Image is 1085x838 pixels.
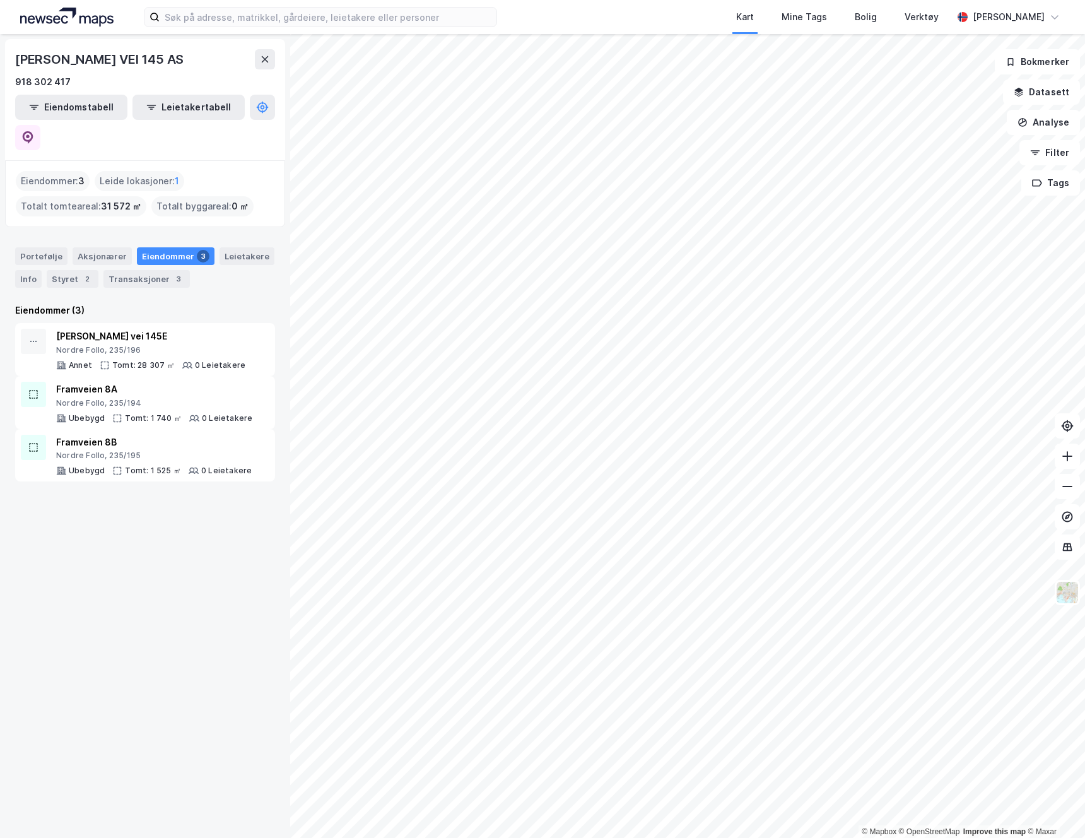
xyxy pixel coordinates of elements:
[1055,581,1079,605] img: Z
[963,827,1026,836] a: Improve this map
[69,413,105,423] div: Ubebygd
[132,95,245,120] button: Leietakertabell
[905,9,939,25] div: Verktøy
[103,270,190,288] div: Transaksjoner
[56,451,252,461] div: Nordre Follo, 235/195
[160,8,496,27] input: Søk på adresse, matrikkel, gårdeiere, leietakere eller personer
[1022,777,1085,838] iframe: Chat Widget
[1007,110,1080,135] button: Analyse
[201,466,252,476] div: 0 Leietakere
[15,49,186,69] div: [PERSON_NAME] VEI 145 AS
[16,171,90,191] div: Eiendommer :
[195,360,245,370] div: 0 Leietakere
[125,413,182,423] div: Tomt: 1 740 ㎡
[899,827,960,836] a: OpenStreetMap
[20,8,114,27] img: logo.a4113a55bc3d86da70a041830d287a7e.svg
[137,247,214,265] div: Eiendommer
[15,247,67,265] div: Portefølje
[56,398,252,408] div: Nordre Follo, 235/194
[112,360,175,370] div: Tomt: 28 307 ㎡
[78,174,85,189] span: 3
[56,329,245,344] div: [PERSON_NAME] vei 145E
[69,466,105,476] div: Ubebygd
[175,174,179,189] span: 1
[782,9,827,25] div: Mine Tags
[995,49,1080,74] button: Bokmerker
[855,9,877,25] div: Bolig
[15,74,71,90] div: 918 302 417
[1022,777,1085,838] div: Kontrollprogram for chat
[56,435,252,450] div: Framveien 8B
[1021,170,1080,196] button: Tags
[197,250,209,263] div: 3
[16,196,146,216] div: Totalt tomteareal :
[973,9,1045,25] div: [PERSON_NAME]
[101,199,141,214] span: 31 572 ㎡
[202,413,252,423] div: 0 Leietakere
[736,9,754,25] div: Kart
[56,345,245,355] div: Nordre Follo, 235/196
[172,273,185,285] div: 3
[15,95,127,120] button: Eiendomstabell
[15,270,42,288] div: Info
[47,270,98,288] div: Styret
[220,247,274,265] div: Leietakere
[232,199,249,214] span: 0 ㎡
[15,303,275,318] div: Eiendommer (3)
[1003,80,1080,105] button: Datasett
[81,273,93,285] div: 2
[69,360,92,370] div: Annet
[862,827,896,836] a: Mapbox
[1019,140,1080,165] button: Filter
[73,247,132,265] div: Aksjonærer
[56,382,252,397] div: Framveien 8A
[151,196,254,216] div: Totalt byggareal :
[125,466,181,476] div: Tomt: 1 525 ㎡
[95,171,184,191] div: Leide lokasjoner :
